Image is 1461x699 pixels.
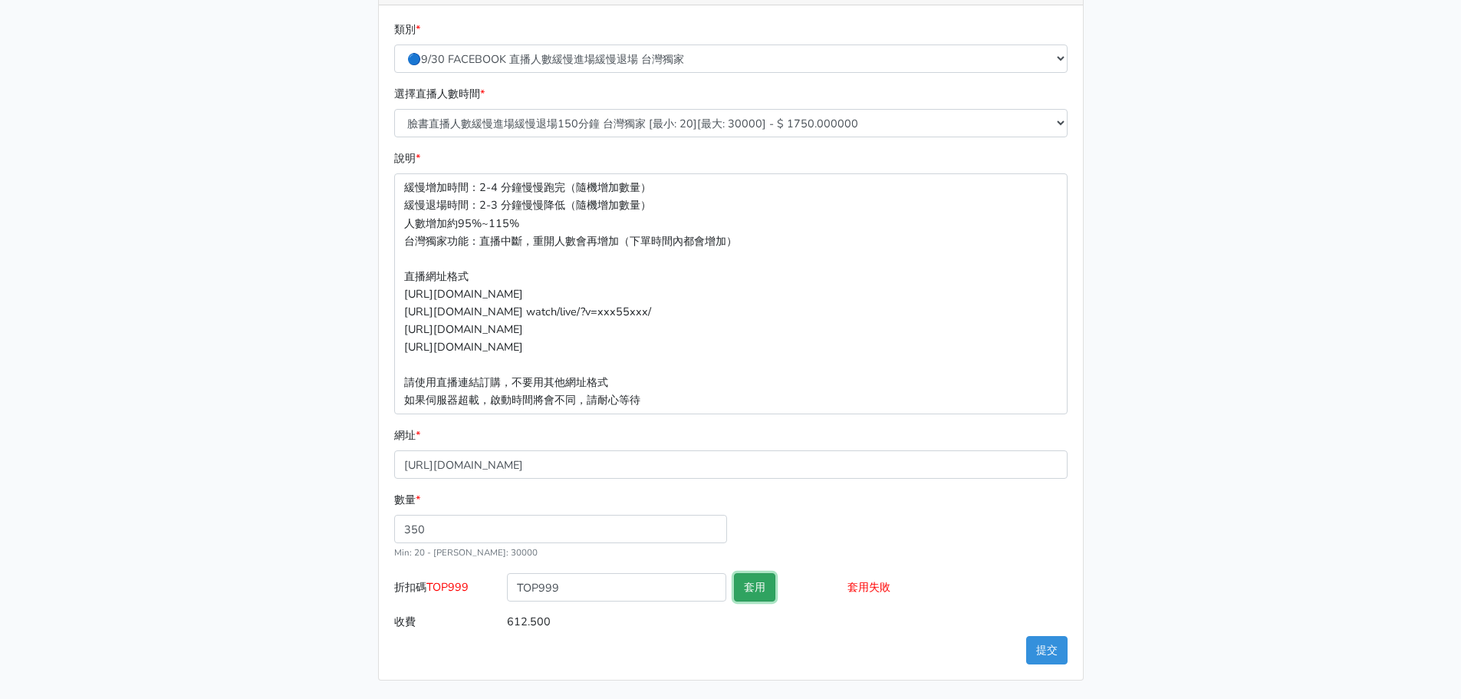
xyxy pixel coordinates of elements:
label: 選擇直播人數時間 [394,85,485,103]
button: 套用 [734,573,775,602]
label: 數量 [394,491,420,509]
span: TOP999 [426,579,469,595]
p: 緩慢增加時間：2-4 分鐘慢慢跑完（隨機增加數量） 緩慢退場時間：2-3 分鐘慢慢降低（隨機增加數量） 人數增加約95%~115% 台灣獨家功能：直播中斷，重開人數會再增加（下單時間內都會增加）... [394,173,1068,414]
button: 提交 [1026,636,1068,664]
input: 這邊填入網址 [394,450,1068,479]
small: Min: 20 - [PERSON_NAME]: 30000 [394,546,538,559]
label: 類別 [394,21,420,38]
label: 說明 [394,150,420,167]
label: 折扣碼 [390,573,504,608]
label: 收費 [390,608,504,636]
label: 網址 [394,427,420,444]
